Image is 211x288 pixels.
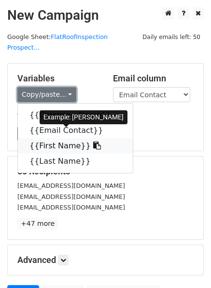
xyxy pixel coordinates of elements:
[139,33,204,40] a: Daily emails left: 50
[18,154,133,169] a: {{Last Name}}
[17,218,58,230] a: +47 more
[18,138,133,154] a: {{First Name}}
[113,73,194,84] h5: Email column
[7,33,108,52] small: Google Sheet:
[139,32,204,42] span: Daily emails left: 50
[18,107,133,123] a: {{Company Name}}
[17,73,98,84] h5: Variables
[7,7,204,24] h2: New Campaign
[17,182,125,189] small: [EMAIL_ADDRESS][DOMAIN_NAME]
[17,87,76,102] a: Copy/paste...
[163,242,211,288] iframe: Chat Widget
[17,204,125,211] small: [EMAIL_ADDRESS][DOMAIN_NAME]
[18,123,133,138] a: {{Email Contact}}
[7,33,108,52] a: FlatRoofInspection Prospect...
[17,255,194,265] h5: Advanced
[40,110,127,124] div: Example: [PERSON_NAME]
[17,193,125,200] small: [EMAIL_ADDRESS][DOMAIN_NAME]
